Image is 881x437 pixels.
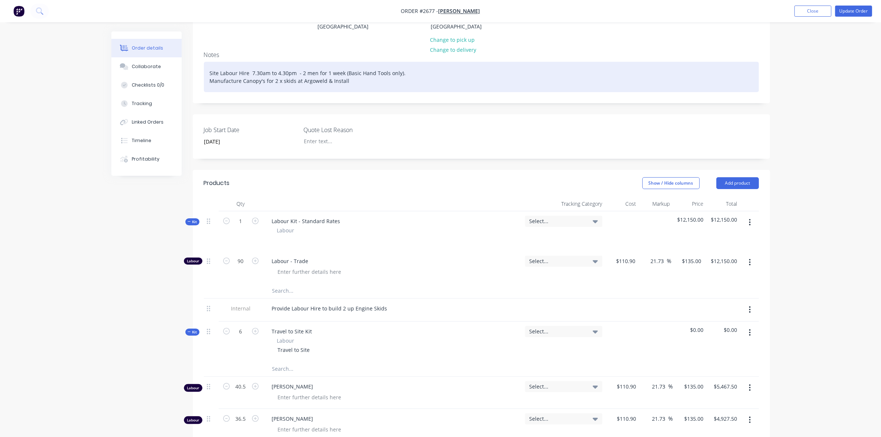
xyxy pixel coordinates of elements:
div: Markup [639,196,673,211]
div: Labour [184,384,202,392]
div: [GEOGRAPHIC_DATA] [317,21,379,32]
button: Show / Hide columns [642,177,700,189]
span: Select... [529,217,585,225]
span: Internal [222,305,260,312]
button: Collaborate [111,57,182,76]
span: Labour [277,337,295,344]
button: Checklists 0/0 [111,76,182,94]
input: Search... [272,362,420,376]
span: % [668,414,673,423]
div: Labour Kit - Standard Rates [266,216,346,226]
div: [PERSON_NAME] [198,11,272,34]
span: Labour - Trade [272,257,519,265]
span: [PERSON_NAME] [272,415,519,423]
span: Select... [529,383,585,390]
img: Factory [13,6,24,17]
input: Search... [272,283,420,298]
div: Collaborate [132,63,161,70]
span: % [668,382,673,391]
div: Products [204,179,230,188]
div: Linked Orders [132,119,164,125]
div: Site Labour Hire 7.30am to 4.30pm - 2 men for 1 week (Basic Hand Tools only). Manufacture Canopy'... [204,62,759,92]
button: Close [794,6,831,17]
span: [PERSON_NAME] [272,383,519,390]
div: Travel to Site Kit [266,326,318,337]
button: Tracking [111,94,182,113]
div: [GEOGRAPHIC_DATA] [431,21,492,32]
span: $12,150.00 [709,216,737,223]
div: Order details [132,45,163,51]
div: Travel to Site [272,344,316,355]
span: Select... [529,415,585,423]
div: Tracking [132,100,152,107]
div: [STREET_ADDRESS][GEOGRAPHIC_DATA] [311,11,385,34]
span: $0.00 [709,326,737,334]
div: Notes [204,51,759,58]
button: Linked Orders [111,113,182,131]
div: Labour [184,416,202,424]
span: Order #2677 - [401,8,438,15]
span: Select... [529,257,585,265]
div: Cost [605,196,639,211]
button: Profitability [111,150,182,168]
button: Change to pick up [426,34,479,44]
div: Labour [184,258,202,265]
span: Select... [529,327,585,335]
span: $0.00 [676,326,703,334]
button: Add product [716,177,759,189]
span: $12,150.00 [676,216,703,223]
span: Labour [277,226,295,234]
div: Total [706,196,740,211]
div: Tracking Category [522,196,605,211]
div: [STREET_ADDRESS][GEOGRAPHIC_DATA] [424,11,498,34]
button: Timeline [111,131,182,150]
button: Kit [185,218,199,225]
span: % [667,257,671,265]
a: [PERSON_NAME] [438,8,480,15]
div: Price [673,196,706,211]
label: Quote Lost Reason [303,125,396,134]
span: Kit [188,329,197,335]
div: Qty [219,196,263,211]
button: Change to delivery [426,45,480,55]
button: Update Order [835,6,872,17]
button: Kit [185,329,199,336]
input: Enter date [199,136,291,147]
label: Job Start Date [204,125,296,134]
div: Checklists 0/0 [132,82,164,88]
span: Kit [188,219,197,225]
div: Timeline [132,137,151,144]
div: Profitability [132,156,159,162]
button: Order details [111,39,182,57]
div: Provide Labour Hire to build 2 up Engine Skids [266,303,393,314]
